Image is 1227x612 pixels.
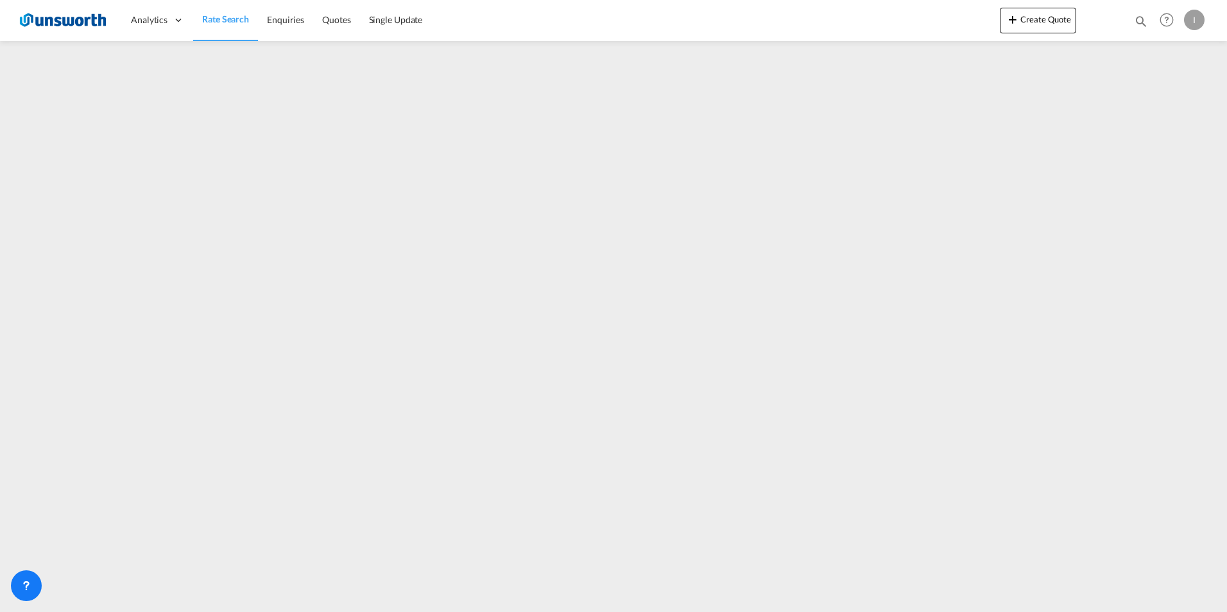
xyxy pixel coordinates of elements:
[202,13,249,24] span: Rate Search
[1134,14,1148,33] div: icon-magnify
[1184,10,1205,30] div: I
[1156,9,1184,32] div: Help
[369,14,423,25] span: Single Update
[1134,14,1148,28] md-icon: icon-magnify
[1005,12,1020,27] md-icon: icon-plus 400-fg
[19,6,106,35] img: 3748d800213711f08852f18dcb6d8936.jpg
[131,13,167,26] span: Analytics
[1156,9,1178,31] span: Help
[267,14,304,25] span: Enquiries
[1000,8,1076,33] button: icon-plus 400-fgCreate Quote
[322,14,350,25] span: Quotes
